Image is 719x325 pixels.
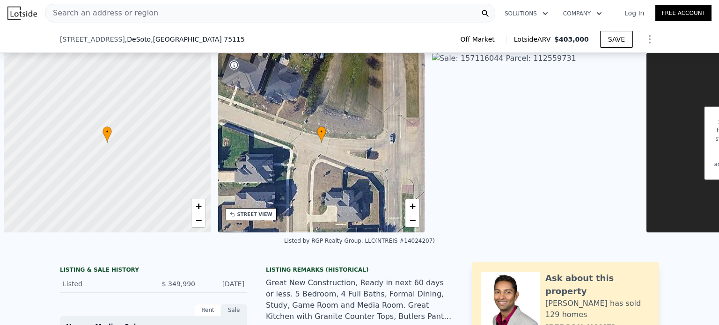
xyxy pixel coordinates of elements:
[461,35,499,44] span: Off Market
[405,199,419,213] a: Zoom in
[410,200,416,212] span: +
[266,266,453,274] div: Listing Remarks (Historical)
[266,277,453,322] div: Great New Construction, Ready in next 60 days or less. 5 Bedroom, 4 Full Baths, Formal Dining, St...
[195,304,221,316] div: Rent
[63,279,146,289] div: Listed
[284,238,435,244] div: Listed by RGP Realty Group, LLC (NTREIS #14024207)
[317,128,326,136] span: •
[640,30,659,49] button: Show Options
[191,199,205,213] a: Zoom in
[514,35,554,44] span: Lotside ARV
[103,126,112,143] div: •
[151,36,245,43] span: , [GEOGRAPHIC_DATA] 75115
[655,5,712,21] a: Free Account
[103,128,112,136] span: •
[221,304,247,316] div: Sale
[7,7,37,20] img: Lotside
[191,213,205,227] a: Zoom out
[432,53,639,232] img: Sale: 157116044 Parcel: 112559731
[162,280,195,288] span: $ 349,990
[203,279,244,289] div: [DATE]
[556,5,609,22] button: Company
[545,298,650,320] div: [PERSON_NAME] has sold 129 homes
[125,35,245,44] span: , DeSoto
[545,272,650,298] div: Ask about this property
[497,5,556,22] button: Solutions
[600,31,633,48] button: SAVE
[554,36,589,43] span: $403,000
[195,200,201,212] span: +
[45,7,158,19] span: Search an address or region
[405,213,419,227] a: Zoom out
[410,214,416,226] span: −
[317,126,326,143] div: •
[60,35,125,44] span: [STREET_ADDRESS]
[195,214,201,226] span: −
[613,8,655,18] a: Log In
[237,211,272,218] div: STREET VIEW
[60,266,247,275] div: LISTING & SALE HISTORY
